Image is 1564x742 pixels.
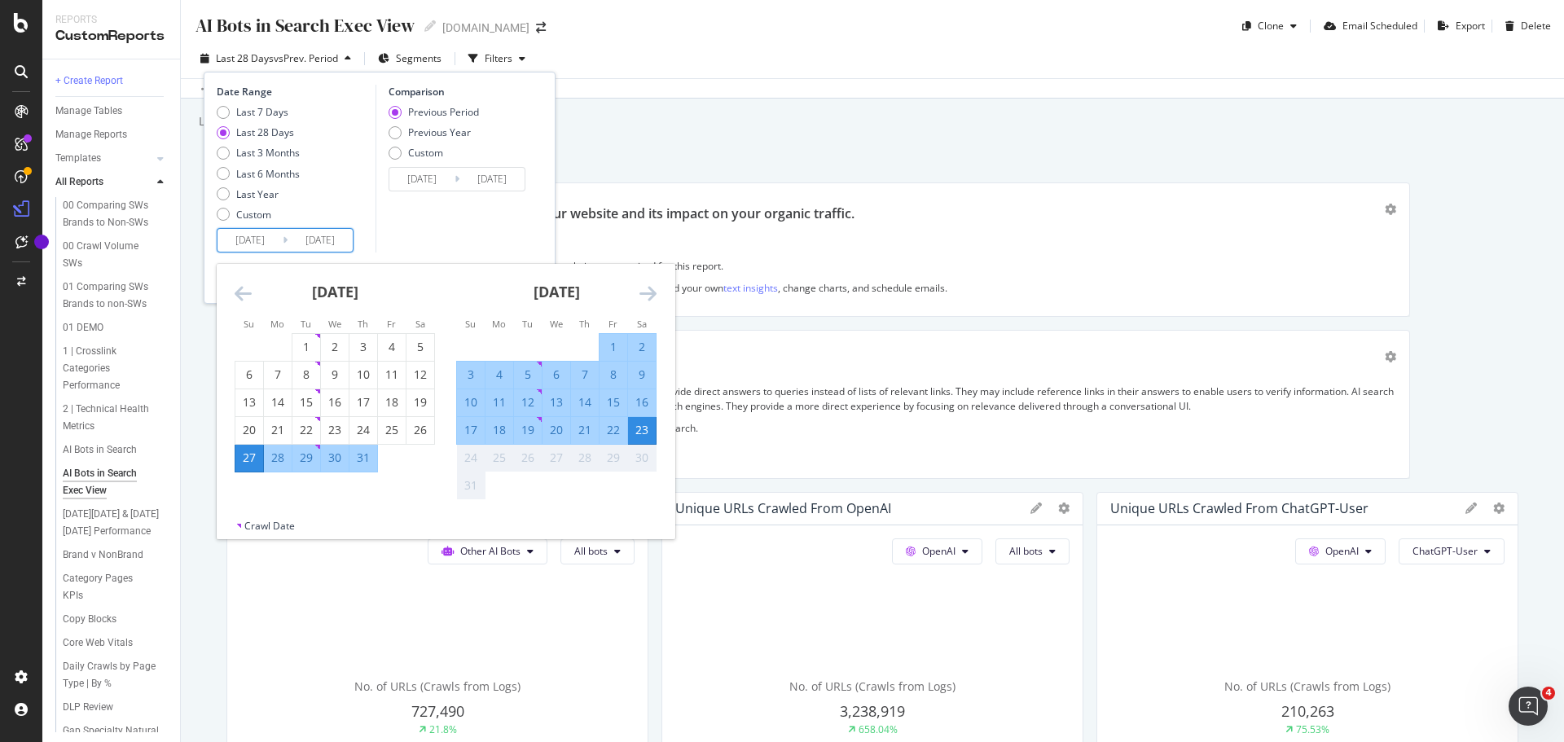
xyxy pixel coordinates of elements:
[349,416,378,444] td: Choose Thursday, July 24, 2025 as your check-out date. It’s available.
[1281,701,1334,721] span: 210,263
[408,146,443,160] div: Custom
[321,394,349,411] div: 16
[628,333,657,361] td: Selected. Saturday, August 2, 2025
[63,570,169,604] a: Category Pages KPIs
[55,103,169,120] a: Manage Tables
[321,416,349,444] td: Choose Wednesday, July 23, 2025 as your check-out date. It’s available.
[55,72,169,90] a: + Create Report
[63,319,169,336] a: 01 DEMO
[492,318,506,330] small: Mo
[264,444,292,472] td: Selected. Monday, July 28, 2025
[457,477,485,494] div: 31
[571,389,600,416] td: Selected. Thursday, August 14, 2025
[197,113,337,130] div: Logfile visibility 3/20 start
[321,450,349,466] div: 30
[292,367,320,383] div: 8
[600,394,627,411] div: 15
[274,51,338,65] span: vs Prev. Period
[485,450,513,466] div: 25
[543,361,571,389] td: Selected. Wednesday, August 6, 2025
[1456,19,1485,33] div: Export
[406,422,434,438] div: 26
[485,416,514,444] td: Selected. Monday, August 18, 2025
[457,422,485,438] div: 17
[217,187,300,201] div: Last Year
[922,544,956,558] span: OpenAI
[389,168,455,191] input: Start Date
[273,259,1396,273] p: 🗂️ Your log data, , and third-party analytics are required for this report.
[628,394,656,411] div: 16
[459,168,525,191] input: End Date
[55,173,103,191] div: All Reports
[543,444,571,472] td: Not available. Wednesday, August 27, 2025
[328,318,341,330] small: We
[628,389,657,416] td: Selected. Saturday, August 16, 2025
[264,389,292,416] td: Choose Monday, July 14, 2025 as your check-out date. It’s available.
[63,343,159,394] div: 1 | Crosslink Categories Performance
[349,389,378,416] td: Choose Thursday, July 17, 2025 as your check-out date. It’s available.
[1317,13,1417,39] button: Email Scheduled
[194,13,415,38] div: AI Bots in Search Exec View
[571,422,599,438] div: 21
[63,279,169,313] a: 01 Comparing SWs Brands to non-SWs
[235,450,263,466] div: 27
[415,318,425,330] small: Sa
[543,416,571,444] td: Selected. Wednesday, August 20, 2025
[378,394,406,411] div: 18
[543,450,570,466] div: 27
[55,150,152,167] a: Templates
[411,701,464,721] span: 727,490
[321,422,349,438] div: 23
[236,105,288,119] div: Last 7 Days
[1509,687,1548,726] iframe: Intercom live chat
[1110,500,1368,516] div: Unique URLs Crawled from ChatGPT-User
[235,283,252,304] div: Move backward to switch to the previous month.
[1325,544,1359,558] span: OpenAI
[543,367,570,383] div: 6
[574,544,608,558] span: All bots
[543,422,570,438] div: 20
[457,450,485,466] div: 24
[485,444,514,472] td: Not available. Monday, August 25, 2025
[55,150,101,167] div: Templates
[571,367,599,383] div: 7
[63,197,169,231] a: 00 Comparing SWs Brands to Non-SWs
[628,444,657,472] td: Not available. Saturday, August 30, 2025
[55,126,127,143] div: Manage Reports
[63,547,169,564] a: Brand v NonBrand
[600,367,627,383] div: 8
[378,339,406,355] div: 4
[534,282,580,301] strong: [DATE]
[217,229,283,252] input: Start Date
[216,51,274,65] span: Last 28 Days
[63,634,169,652] a: Core Web Vitals
[63,506,169,540] a: [DATE][DATE] & [DATE][DATE] Performance
[1385,204,1396,215] div: gear
[63,465,169,499] a: AI Bots in Search Exec View
[236,125,294,139] div: Last 28 Days
[550,318,563,330] small: We
[264,367,292,383] div: 7
[244,318,254,330] small: Su
[321,333,349,361] td: Choose Wednesday, July 2, 2025 as your check-out date. It’s available.
[63,279,160,313] div: 01 Comparing SWs Brands to non-SWs
[514,389,543,416] td: Selected. Tuesday, August 12, 2025
[292,450,320,466] div: 29
[321,444,349,472] td: Selected. Wednesday, July 30, 2025
[560,538,635,564] button: All bots
[349,361,378,389] td: Choose Thursday, July 10, 2025 as your check-out date. It’s available.
[406,333,435,361] td: Choose Saturday, July 5, 2025 as your check-out date. It’s available.
[264,361,292,389] td: Choose Monday, July 7, 2025 as your check-out date. It’s available.
[536,22,546,33] div: arrow-right-arrow-left
[292,416,321,444] td: Choose Tuesday, July 22, 2025 as your check-out date. It’s available.
[273,281,1396,295] p: 🏗️ Change the period to look at longer trends, or this template to add your own , change charts, ...
[240,384,1396,412] p: AI search engines rely on bots to crawl your website like traditional search engines, but they pr...
[637,318,647,330] small: Sa
[1342,19,1417,33] div: Email Scheduled
[406,339,434,355] div: 5
[217,167,300,181] div: Last 6 Months
[292,361,321,389] td: Choose Tuesday, July 8, 2025 as your check-out date. It’s available.
[408,105,479,119] div: Previous Period
[217,125,300,139] div: Last 28 Days
[485,367,513,383] div: 4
